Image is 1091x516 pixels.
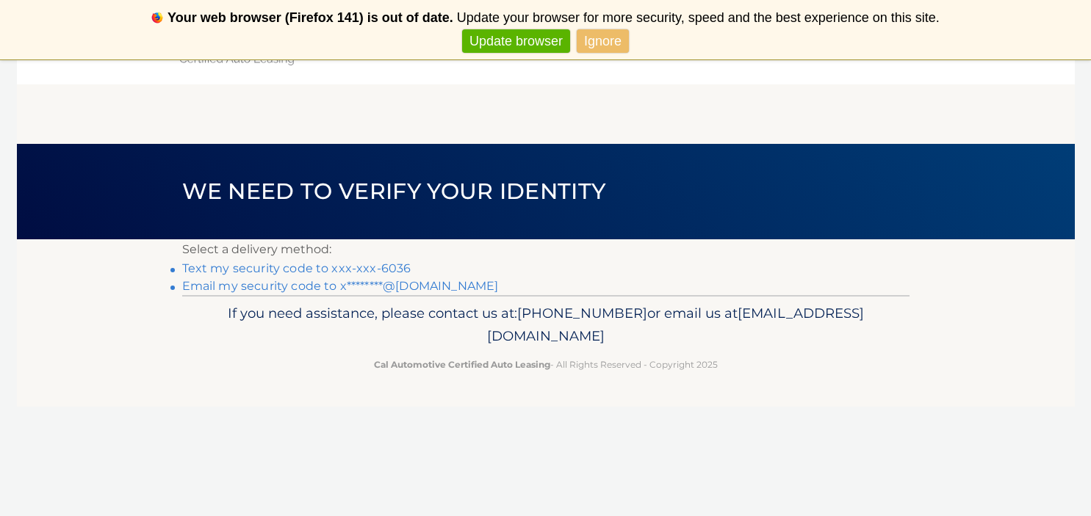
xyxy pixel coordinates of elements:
[168,10,453,25] b: Your web browser (Firefox 141) is out of date.
[182,239,910,260] p: Select a delivery method:
[374,359,550,370] strong: Cal Automotive Certified Auto Leasing
[192,302,900,349] p: If you need assistance, please contact us at: or email us at
[182,178,606,205] span: We need to verify your identity
[457,10,940,25] span: Update your browser for more security, speed and the best experience on this site.
[577,29,629,54] a: Ignore
[182,279,499,293] a: Email my security code to x********@[DOMAIN_NAME]
[517,305,647,321] span: [PHONE_NUMBER]
[462,29,570,54] a: Update browser
[192,357,900,372] p: - All Rights Reserved - Copyright 2025
[182,261,411,275] a: Text my security code to xxx-xxx-6036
